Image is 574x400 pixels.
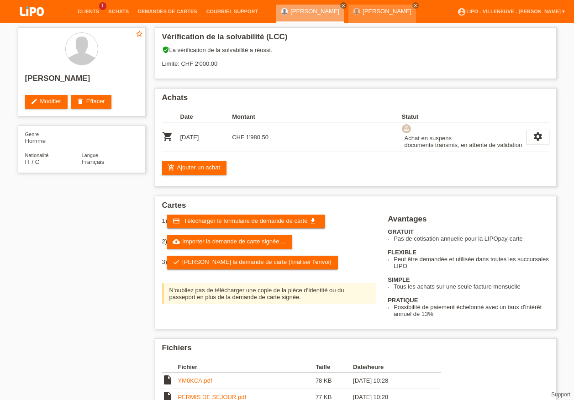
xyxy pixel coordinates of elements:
i: star_border [135,30,143,38]
i: settings [533,132,543,142]
i: POSP00028168 [162,131,173,142]
i: cloud_upload [173,238,180,245]
td: 78 KB [316,373,353,389]
i: close [413,3,418,8]
div: N‘oubliez pas de télécharger une copie de la pièce d‘identité ou du passeport en plus de la deman... [162,283,377,304]
i: edit [31,98,38,105]
a: Support [551,391,570,398]
th: Date [180,111,232,122]
a: [PERSON_NAME] [290,8,339,15]
th: Montant [232,111,284,122]
a: check[PERSON_NAME] la demande de carte (finaliser l’envoi) [167,256,338,269]
th: Fichier [178,362,316,373]
a: deleteEffacer [71,95,111,109]
h2: Vérification de la solvabilité (LCC) [162,32,549,46]
h2: Cartes [162,201,549,215]
a: close [412,2,419,9]
h2: Achats [162,93,549,107]
div: 3) [162,256,377,269]
a: Clients [73,9,104,14]
span: 1 [99,2,106,10]
div: 1) [162,215,377,228]
a: editModifier [25,95,68,109]
div: Achat en suspens documents transmis, en attente de validation [402,133,522,150]
i: get_app [309,217,316,225]
a: YM0KCA.pdf [178,377,212,384]
a: star_border [135,30,143,39]
div: Homme [25,131,82,144]
div: La vérification de la solvabilité a réussi. Limite: CHF 2'000.00 [162,46,549,74]
span: Langue [82,153,99,158]
li: Peut être demandée et utilisée dans toutes les succursales LIPO [394,256,549,269]
i: account_circle [457,7,466,16]
i: check [173,258,180,266]
h2: [PERSON_NAME] [25,74,138,88]
span: Genre [25,132,39,137]
a: credit_card Télécharger le formulaire de demande de carte get_app [167,215,325,228]
th: Statut [402,111,527,122]
span: Italie / C / 15.09.2008 [25,158,40,165]
b: PRATIQUE [388,297,418,304]
h2: Avantages [388,215,549,228]
b: FLEXIBLE [388,249,416,256]
a: close [340,2,347,9]
i: verified_user [162,46,169,53]
th: Date/heure [353,362,428,373]
b: SIMPLE [388,276,410,283]
span: Télécharger le formulaire de demande de carte [184,217,307,224]
a: cloud_uploadImporter la demande de carte signée ... [167,235,292,249]
i: credit_card [173,217,180,225]
i: insert_drive_file [162,374,173,385]
div: 2) [162,235,377,249]
li: Possibilité de paiement échelonné avec un taux d'intérêt annuel de 13% [394,304,549,317]
a: Courriel Support [202,9,263,14]
td: [DATE] [180,122,232,152]
span: Nationalité [25,153,49,158]
li: Pas de cotisation annuelle pour la LIPOpay-carte [394,235,549,242]
h2: Fichiers [162,343,549,357]
a: [PERSON_NAME] [363,8,411,15]
i: close [341,3,346,8]
i: add_shopping_cart [168,164,175,171]
b: GRATUIT [388,228,414,235]
li: Tous les achats sur une seule facture mensuelle [394,283,549,290]
i: delete [77,98,84,105]
a: add_shopping_cartAjouter un achat [162,161,227,175]
a: LIPO pay [9,19,55,26]
td: CHF 1'980.50 [232,122,284,152]
td: [DATE] 10:28 [353,373,428,389]
span: Français [82,158,105,165]
a: Demandes de cartes [133,9,202,14]
i: approval [403,125,410,132]
a: account_circleLIPO - Villeneuve - [PERSON_NAME] ▾ [453,9,569,14]
a: Achats [104,9,133,14]
th: Taille [316,362,353,373]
